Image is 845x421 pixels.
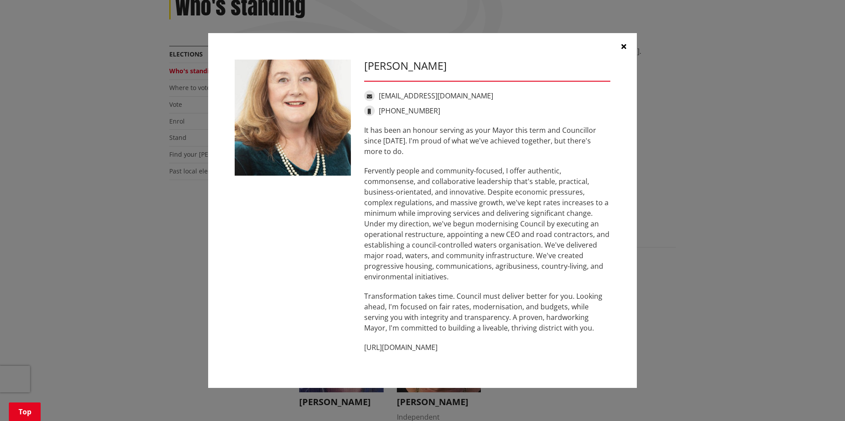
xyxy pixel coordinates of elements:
[364,291,610,333] p: Transformation takes time. Council must deliver better for you. Looking ahead, I'm focused on fai...
[364,165,610,282] p: Fervently people and community-focused, I offer authentic, commonsense, and collaborative leaders...
[364,125,610,157] p: It has been an honour serving as your Mayor this term and Councillor since [DATE]. I'm proud of w...
[379,91,493,101] a: [EMAIL_ADDRESS][DOMAIN_NAME]
[379,106,440,116] a: [PHONE_NUMBER]
[364,342,610,353] p: [URL][DOMAIN_NAME]
[364,60,610,72] h3: [PERSON_NAME]
[804,384,836,416] iframe: Messenger Launcher
[9,402,41,421] a: Top
[235,60,351,176] img: WO-M__CHURCH_J__UwGuY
